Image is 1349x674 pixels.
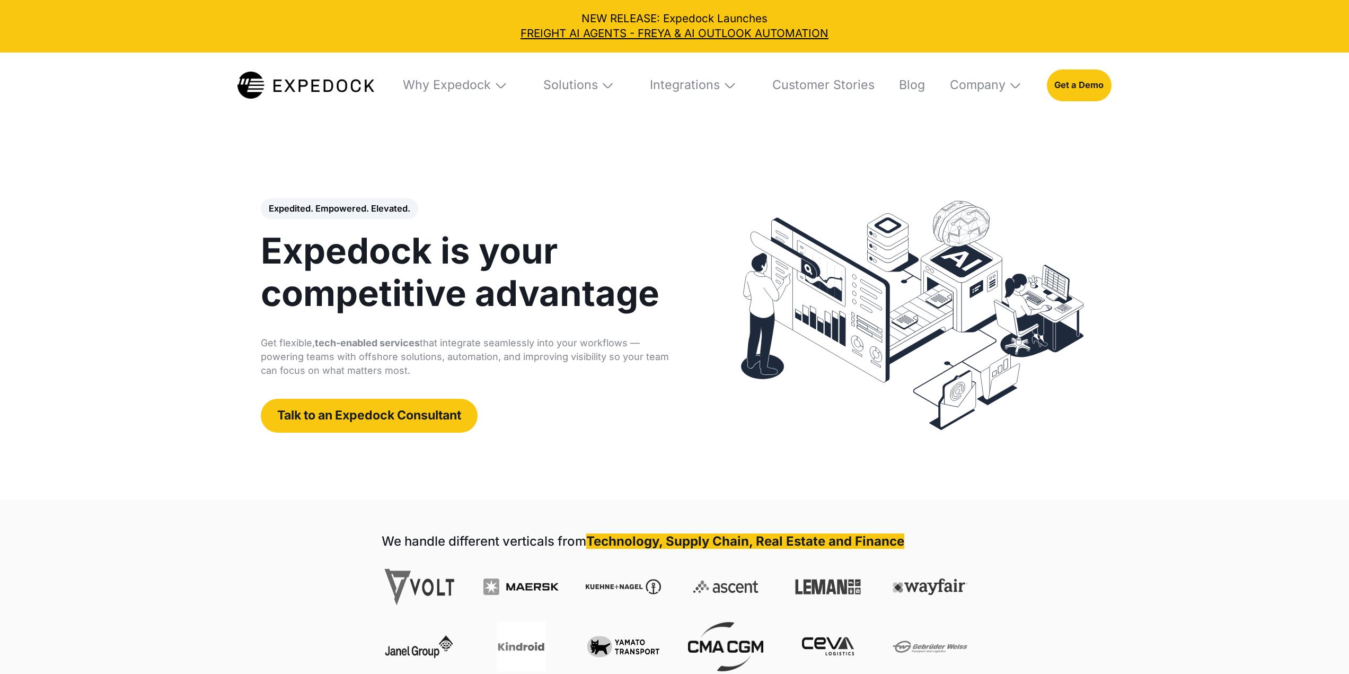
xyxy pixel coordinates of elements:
h1: Expedock is your competitive advantage [261,230,685,315]
div: Company [939,52,1033,118]
iframe: Chat Widget [1296,623,1349,674]
a: Customer Stories [761,52,875,118]
a: Talk to an Expedock Consultant [261,399,478,433]
strong: We handle different verticals from [382,533,586,549]
div: Integrations [650,77,720,93]
a: FREIGHT AI AGENTS - FREYA & AI OUTLOOK AUTOMATION [11,26,1338,41]
div: Solutions [543,77,598,93]
a: Get a Demo [1047,69,1112,101]
div: NEW RELEASE: Expedock Launches [11,11,1338,42]
a: Blog [888,52,925,118]
div: Integrations [639,52,748,118]
div: Solutions [532,52,625,118]
strong: Technology, Supply Chain, Real Estate and Finance [586,533,904,549]
strong: tech-enabled services [315,337,420,348]
div: Why Expedock [392,52,518,118]
div: Why Expedock [403,77,491,93]
div: Company [950,77,1006,93]
p: Get flexible, that integrate seamlessly into your workflows — powering teams with offshore soluti... [261,336,685,378]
